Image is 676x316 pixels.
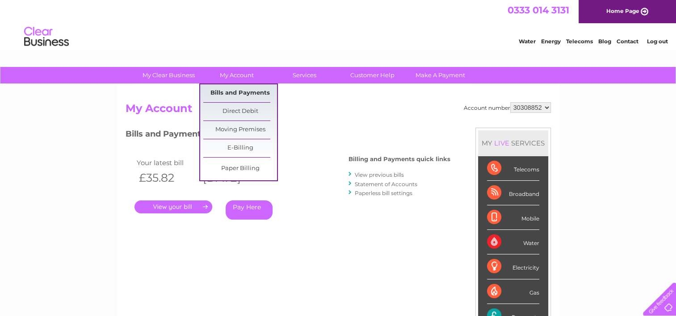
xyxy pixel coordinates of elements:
div: MY SERVICES [478,130,548,156]
div: LIVE [492,139,511,147]
a: Paperless bill settings [355,190,412,196]
a: Energy [541,38,561,45]
a: My Clear Business [132,67,206,83]
a: My Account [200,67,273,83]
a: 0333 014 3131 [508,4,569,16]
a: View previous bills [355,171,404,178]
div: Gas [487,279,539,304]
td: Invoice date [198,157,263,169]
a: Services [268,67,341,83]
img: logo.png [24,23,69,50]
h4: Billing and Payments quick links [348,156,450,162]
td: Your latest bill [134,157,199,169]
a: Water [519,38,536,45]
a: Log out [647,38,668,45]
th: £35.82 [134,169,199,187]
a: Contact [617,38,638,45]
h3: Bills and Payments [126,128,450,143]
div: Telecoms [487,156,539,181]
a: Paper Billing [203,160,277,178]
div: Broadband [487,181,539,205]
div: Water [487,230,539,254]
div: Mobile [487,205,539,230]
h2: My Account [126,102,551,119]
div: Electricity [487,254,539,279]
a: Make A Payment [403,67,477,83]
a: Bills and Payments [203,84,277,102]
a: Pay Here [226,200,273,220]
a: Blog [598,38,611,45]
a: Statement of Accounts [355,181,417,187]
a: E-Billing [203,139,277,157]
th: [DATE] [198,169,263,187]
div: Clear Business is a trading name of Verastar Limited (registered in [GEOGRAPHIC_DATA] No. 3667643... [127,5,550,43]
a: Telecoms [566,38,593,45]
a: . [134,200,212,213]
a: Direct Debit [203,103,277,121]
div: Account number [464,102,551,113]
a: Customer Help [336,67,409,83]
a: Moving Premises [203,121,277,139]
